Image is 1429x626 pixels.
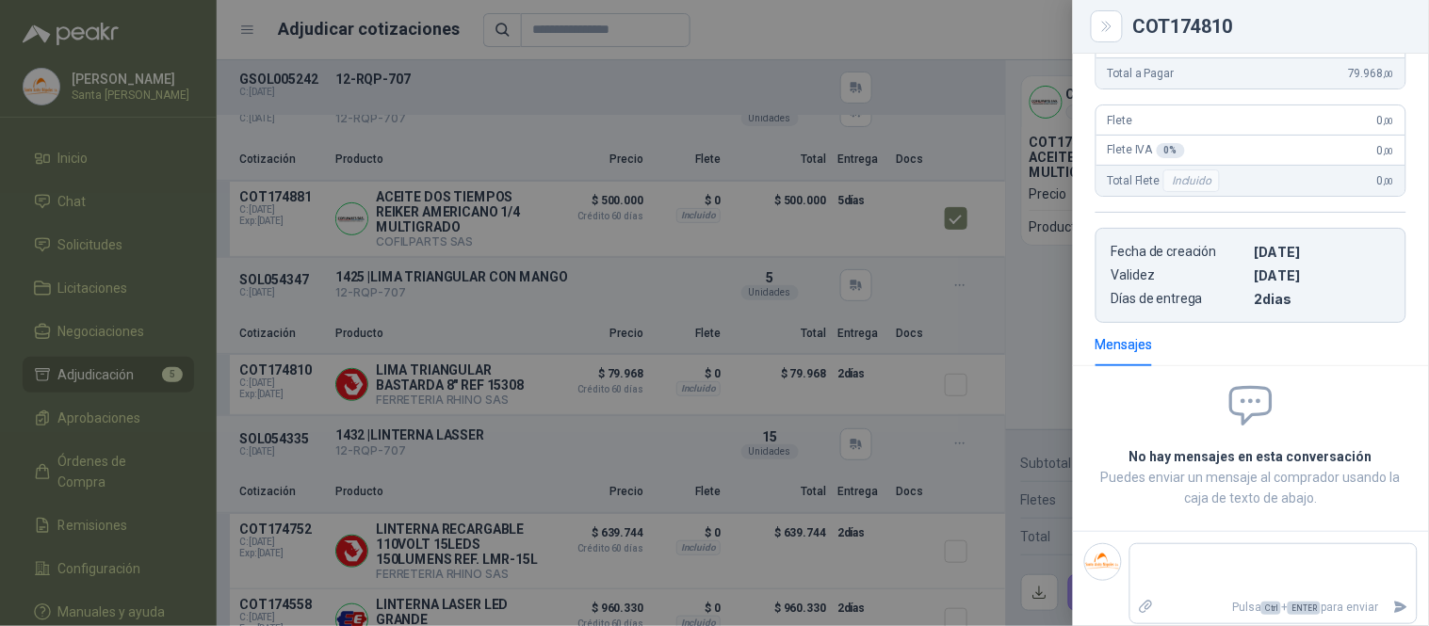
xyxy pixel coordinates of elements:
[1377,114,1394,127] span: 0
[1112,291,1247,307] p: Días de entrega
[1108,67,1174,80] span: Total a Pagar
[1163,169,1220,192] div: Incluido
[1377,144,1394,157] span: 0
[1255,291,1390,307] p: 2 dias
[1133,17,1406,36] div: COT174810
[1255,244,1390,260] p: [DATE]
[1108,143,1185,158] span: Flete IVA
[1157,143,1185,158] div: 0 %
[1108,114,1132,127] span: Flete
[1383,116,1394,126] span: ,00
[1162,591,1387,624] p: Pulsa + para enviar
[1377,174,1394,187] span: 0
[1085,544,1121,580] img: Company Logo
[1112,244,1247,260] p: Fecha de creación
[1130,591,1162,624] label: Adjuntar archivos
[1383,176,1394,186] span: ,00
[1288,602,1321,615] span: ENTER
[1255,267,1390,283] p: [DATE]
[1112,267,1247,283] p: Validez
[1096,15,1118,38] button: Close
[1096,467,1406,508] p: Puedes enviar un mensaje al comprador usando la caja de texto de abajo.
[1261,602,1281,615] span: Ctrl
[1096,446,1406,467] h2: No hay mensajes en esta conversación
[1348,67,1394,80] span: 79.968
[1383,146,1394,156] span: ,00
[1383,69,1394,79] span: ,00
[1386,591,1417,624] button: Enviar
[1108,169,1224,192] span: Total Flete
[1096,334,1153,355] div: Mensajes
